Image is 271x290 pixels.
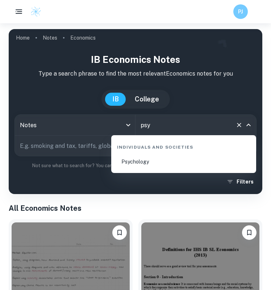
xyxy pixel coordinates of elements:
div: Individuals and Societies [114,138,253,153]
button: College [128,93,166,106]
button: PJ [233,4,248,19]
button: Bookmark [242,225,257,240]
button: Filters [225,175,257,188]
input: E.g. smoking and tax, tariffs, global economy... [15,136,236,156]
button: Bookmark [112,225,127,240]
a: Home [16,33,30,43]
h6: PJ [237,8,245,16]
p: Type a search phrase to find the most relevant Economics notes for you [14,69,257,78]
img: profile cover [9,29,262,194]
p: Not sure what to search for? You can always look through our documents below for inspiration. [14,162,257,169]
li: Psychology [114,153,253,170]
a: Notes [43,33,57,43]
p: Economics [70,34,96,42]
button: Close [243,120,254,130]
a: Clastify logo [26,6,41,17]
div: Notes [15,115,135,135]
button: Clear [234,120,244,130]
h1: IB Economics Notes [14,52,257,67]
img: Clastify logo [30,6,41,17]
button: IB [105,93,126,106]
h1: All Economics Notes [9,203,262,214]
